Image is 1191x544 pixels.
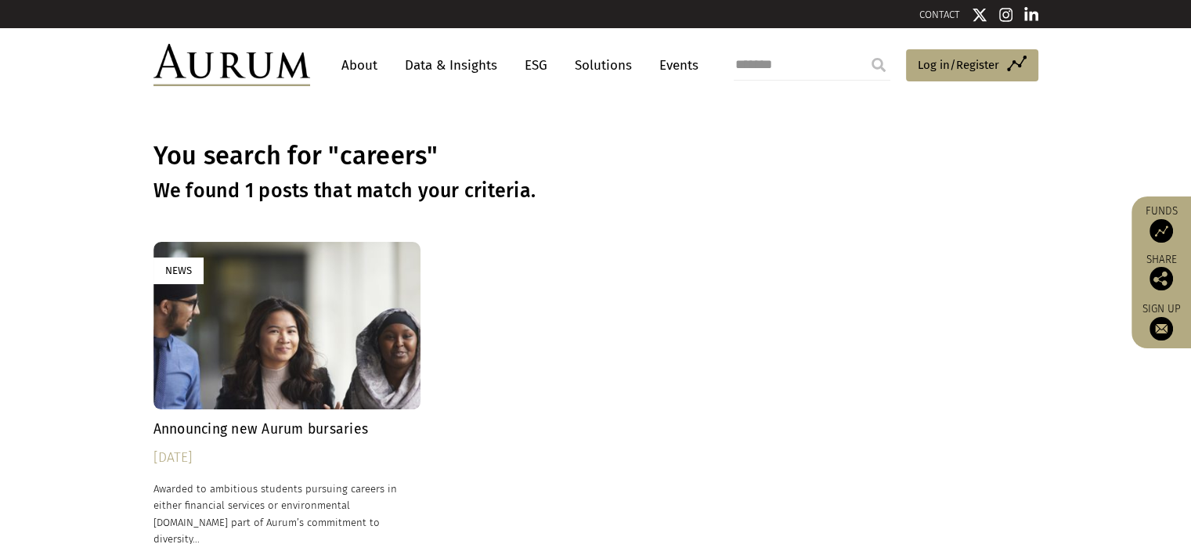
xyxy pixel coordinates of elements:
[919,9,960,20] a: CONTACT
[153,447,421,469] div: [DATE]
[1139,254,1183,290] div: Share
[651,51,698,80] a: Events
[906,49,1038,82] a: Log in/Register
[1149,219,1173,243] img: Access Funds
[153,44,310,86] img: Aurum
[999,7,1013,23] img: Instagram icon
[1149,317,1173,340] img: Sign up to our newsletter
[397,51,505,80] a: Data & Insights
[1139,302,1183,340] a: Sign up
[517,51,555,80] a: ESG
[334,51,385,80] a: About
[153,141,1038,171] h1: You search for "careers"
[918,56,999,74] span: Log in/Register
[1139,204,1183,243] a: Funds
[1024,7,1038,23] img: Linkedin icon
[1149,267,1173,290] img: Share this post
[863,49,894,81] input: Submit
[153,179,1038,203] h3: We found 1 posts that match your criteria.
[153,421,421,438] h4: Announcing new Aurum bursaries
[153,258,204,283] div: News
[972,7,987,23] img: Twitter icon
[567,51,640,80] a: Solutions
